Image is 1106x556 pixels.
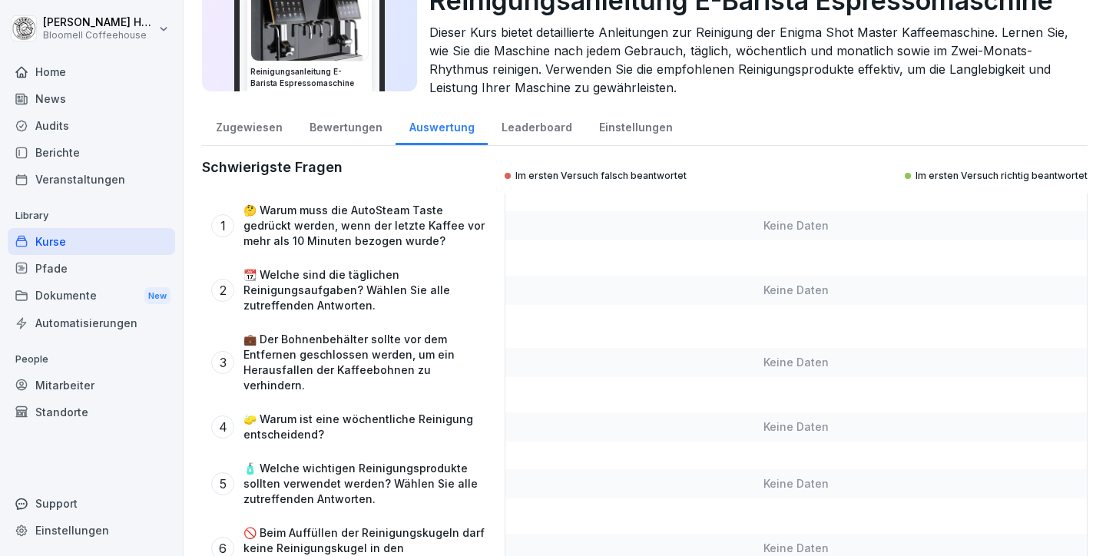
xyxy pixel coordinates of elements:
[8,255,175,282] a: Pfade
[8,282,175,310] a: DokumenteNew
[211,279,234,302] div: 2
[211,415,234,439] div: 4
[8,204,175,228] p: Library
[243,203,488,249] p: 🤔 Warum muss die AutoSteam Taste gedrückt werden, wenn der letzte Kaffee vor mehr als 10 Minuten ...
[8,372,175,399] a: Mitarbeiter
[505,469,1087,498] div: Keine Daten
[43,16,155,29] p: [PERSON_NAME] Häfeli
[211,351,234,374] div: 3
[505,348,1087,377] div: Keine Daten
[8,228,175,255] a: Kurse
[144,287,171,305] div: New
[585,106,686,145] a: Einstellungen
[488,106,585,145] a: Leaderboard
[250,66,369,89] h3: Reinigungsanleitung E-Barista Espressomaschine
[202,106,296,145] a: Zugewiesen
[8,166,175,193] a: Veranstaltungen
[8,139,175,166] a: Berichte
[8,517,175,544] a: Einstellungen
[916,170,1088,182] p: Im ersten Versuch richtig beantwortet
[8,282,175,310] div: Dokumente
[8,85,175,112] a: News
[515,170,687,182] p: Im ersten Versuch falsch beantwortet
[429,23,1075,97] p: Dieser Kurs bietet detaillierte Anleitungen zur Reinigung der Enigma Shot Master Kaffeemaschine. ...
[505,211,1087,240] div: Keine Daten
[8,399,175,425] a: Standorte
[202,158,343,177] h2: Schwierigste Fragen
[243,412,488,442] p: 🧽 Warum ist eine wöchentliche Reinigung entscheidend?
[505,412,1087,442] div: Keine Daten
[8,309,175,336] a: Automatisierungen
[211,214,234,237] div: 1
[43,30,155,41] p: Bloomell Coffeehouse
[396,106,488,145] a: Auswertung
[8,347,175,372] p: People
[8,112,175,139] a: Audits
[243,267,488,313] p: 📆 Welche sind die täglichen Reinigungsaufgaben? Wählen Sie alle zutreffenden Antworten.
[296,106,396,145] a: Bewertungen
[8,490,175,517] div: Support
[243,332,488,393] p: 💼 Der Bohnenbehälter sollte vor dem Entfernen geschlossen werden, um ein Herausfallen der Kaffeeb...
[211,472,234,495] div: 5
[8,58,175,85] a: Home
[243,461,488,507] p: 🧴 Welche wichtigen Reinigungsprodukte sollten verwendet werden? Wählen Sie alle zutreffenden Antw...
[505,276,1087,305] div: Keine Daten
